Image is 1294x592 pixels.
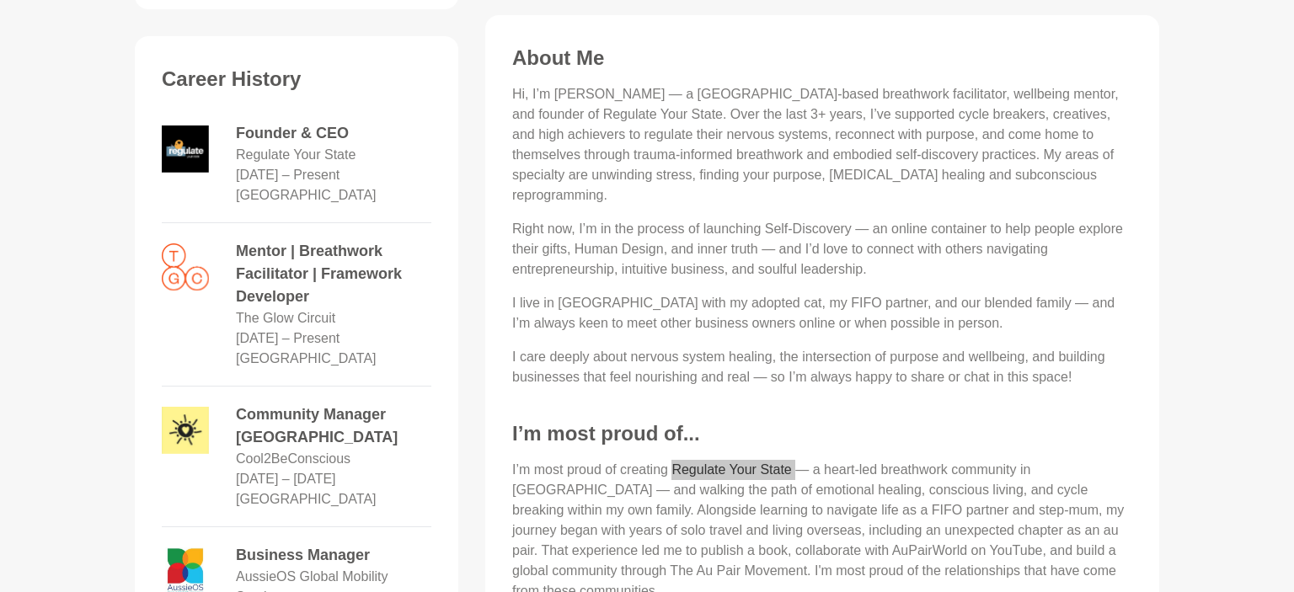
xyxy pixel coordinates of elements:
[236,469,336,489] dd: Jun 2021 – Oct 2023
[236,349,377,369] dd: [GEOGRAPHIC_DATA]
[236,489,377,509] dd: [GEOGRAPHIC_DATA]
[162,67,431,92] h3: Career History
[236,168,340,182] time: [DATE] – Present
[236,165,340,185] dd: Nov 2022 – Present
[512,219,1132,280] p: Right now, I’m in the process of launching Self-Discovery — an online container to help people ex...
[236,328,340,349] dd: Nov 2024 – Present
[162,125,209,173] img: logo
[512,84,1132,205] p: Hi, I’m [PERSON_NAME] — a [GEOGRAPHIC_DATA]-based breathwork facilitator, wellbeing mentor, and f...
[236,544,431,567] dd: Business Manager
[512,421,1132,446] h3: I’m most proud of...
[236,331,340,345] time: [DATE] – Present
[512,293,1132,333] p: I live in [GEOGRAPHIC_DATA] with my adopted cat, my FIFO partner, and our blended family — and I’...
[162,243,209,291] img: logo
[236,308,335,328] dd: The Glow Circuit
[236,472,336,486] time: [DATE] – [DATE]
[236,185,377,205] dd: [GEOGRAPHIC_DATA]
[236,449,350,469] dd: Cool2BeConscious
[236,122,431,145] dd: Founder & CEO
[512,347,1132,387] p: I care deeply about nervous system healing, the intersection of purpose and wellbeing, and buildi...
[162,407,209,454] img: logo
[236,240,431,308] dd: Mentor | Breathwork Facilitator | Framework Developer
[512,45,1132,71] h3: About Me
[236,403,431,449] dd: Community Manager [GEOGRAPHIC_DATA]
[236,145,356,165] dd: Regulate Your State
